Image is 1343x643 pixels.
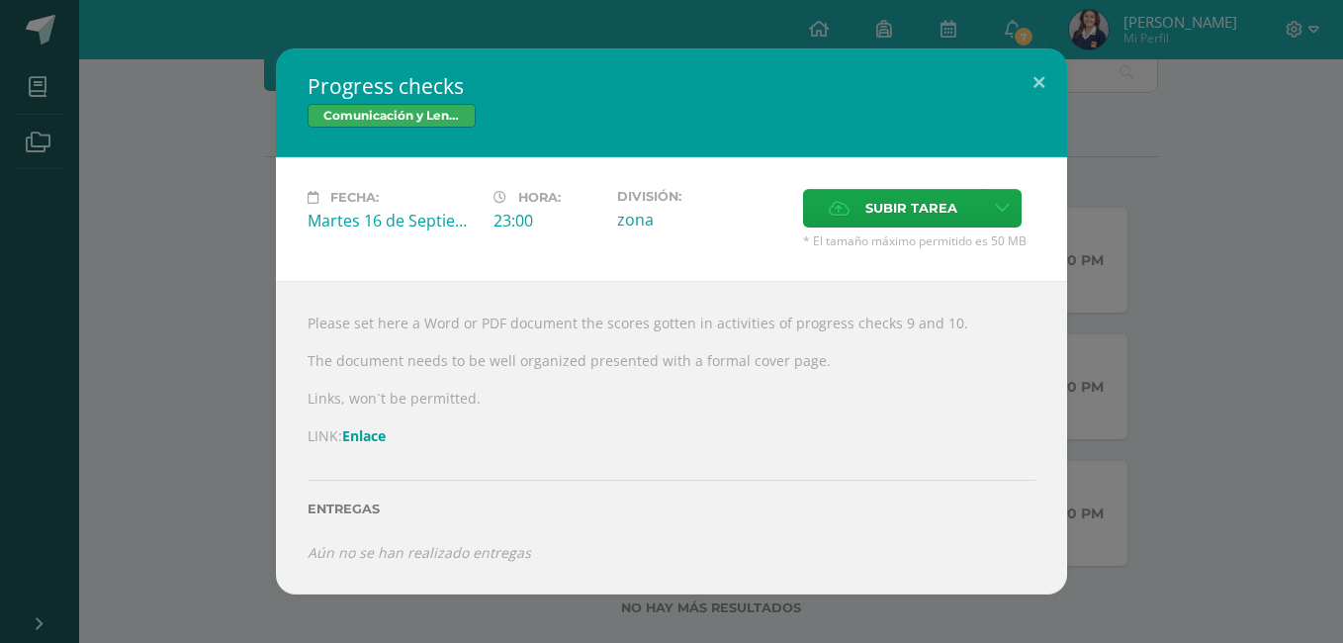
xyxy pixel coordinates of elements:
[617,189,787,204] label: División:
[1011,48,1067,116] button: Close (Esc)
[308,502,1035,516] label: Entregas
[803,232,1035,249] span: * El tamaño máximo permitido es 50 MB
[308,104,476,128] span: Comunicación y Lenguaje L3 (Inglés) 5
[330,190,379,205] span: Fecha:
[308,543,531,562] i: Aún no se han realizado entregas
[493,210,601,231] div: 23:00
[342,426,386,445] a: Enlace
[308,72,1035,100] h2: Progress checks
[276,281,1067,594] div: Please set here a Word or PDF document the scores gotten in activities of progress checks 9 and 1...
[617,209,787,230] div: zona
[518,190,561,205] span: Hora:
[865,190,957,227] span: Subir tarea
[308,210,478,231] div: Martes 16 de Septiembre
